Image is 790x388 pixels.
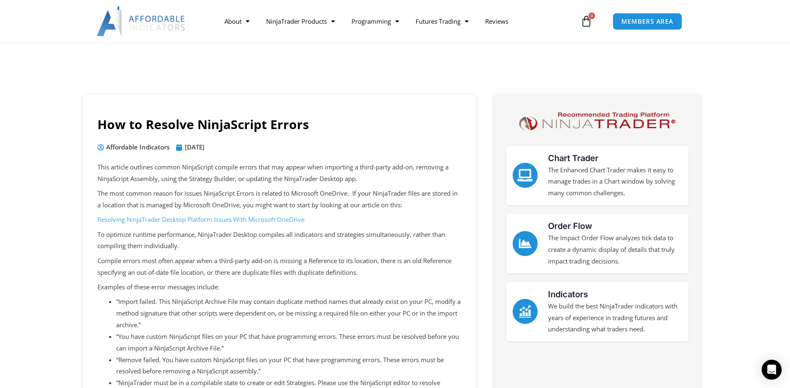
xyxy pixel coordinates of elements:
[407,12,477,31] a: Futures Trading
[548,153,598,163] a: Chart Trader
[216,12,578,31] nav: Menu
[548,301,682,336] p: We build the best NinjaTrader indicators with years of experience in trading futures and understa...
[513,299,538,324] a: Indicators
[185,143,204,151] time: [DATE]
[97,229,462,252] p: To optimize runtime performance, NinjaTrader Desktop compiles all indicators and strategies simul...
[548,164,682,199] p: The Enhanced Chart Trader makes it easy to manage trades in a Chart window by solving many common...
[613,13,682,30] a: MEMBERS AREA
[97,215,304,224] a: Resolving NinjaTrader Desktop Platform Issues With Microsoft OneDrive
[97,162,462,185] p: This article outlines common NinjaScript compile errors that may appear when importing a third-pa...
[588,12,595,19] span: 0
[216,12,258,31] a: About
[477,12,517,31] a: Reviews
[515,109,679,133] img: NinjaTrader Logo | Affordable Indicators – NinjaTrader
[104,142,169,153] span: Affordable Indicators
[97,188,462,211] p: The most common reason for issues NinjaScript Errors is related to Microsoft OneDrive. If your Ni...
[548,221,592,231] a: Order Flow
[621,18,673,25] span: MEMBERS AREA
[97,281,462,293] p: Examples of these error messages include:
[513,163,538,188] a: Chart Trader
[116,331,462,354] li: “You have custom NinjaScript files on your PC that have programming errors. These errors must be ...
[548,232,682,267] p: The Impact Order Flow analyzes tick data to create a dynamic display of details that truly impact...
[568,9,605,33] a: 0
[343,12,407,31] a: Programming
[548,289,588,299] a: Indicators
[97,6,186,36] img: LogoAI | Affordable Indicators – NinjaTrader
[116,354,462,378] li: “Remove failed. You have custom NinjaScript files on your PC that have programming errors. These ...
[513,231,538,256] a: Order Flow
[116,296,462,331] li: “Import failed. This NinjaScript Archive File may contain duplicate method names that already exi...
[258,12,343,31] a: NinjaTrader Products
[762,360,782,380] div: Open Intercom Messenger
[97,116,462,133] h1: How to Resolve NinjaScript Errors
[97,255,462,279] p: Compile errors most often appear when a third-party add-on is missing a Reference to its location...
